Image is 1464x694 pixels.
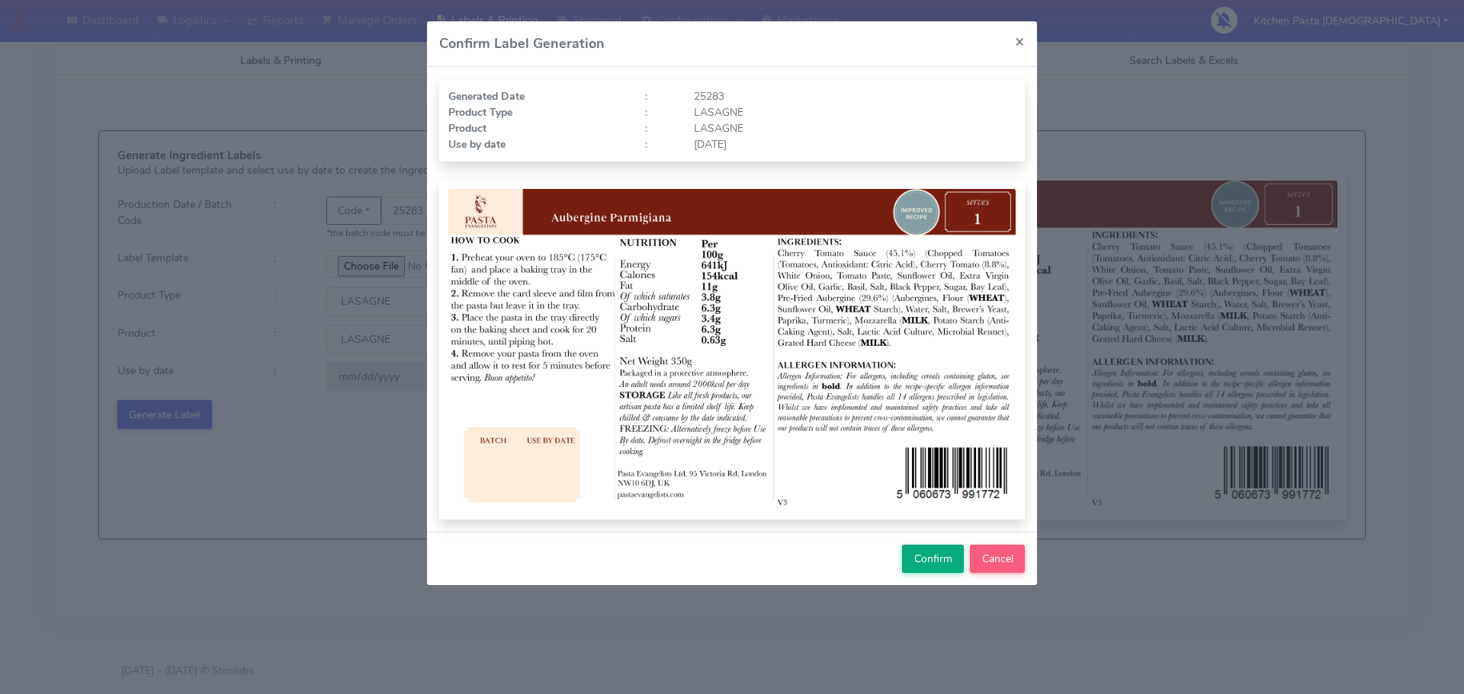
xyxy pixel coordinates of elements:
div: : [634,120,682,136]
div: : [634,88,682,104]
span: Confirm [914,552,952,566]
div: : [634,136,682,152]
strong: Product [448,121,486,136]
span: × [1015,30,1025,52]
div: LASAGNE [682,120,1027,136]
strong: Generated Date [448,89,525,104]
button: Cancel [970,545,1025,573]
div: 25283 [682,88,1027,104]
h4: Confirm Label Generation [439,34,605,54]
div: [DATE] [682,136,1027,152]
div: : [634,104,682,120]
strong: Product Type [448,105,512,120]
strong: Use by date [448,137,506,152]
img: Label Preview [448,189,1016,510]
button: Close [1003,21,1037,62]
div: LASAGNE [682,104,1027,120]
button: Confirm [902,545,964,573]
